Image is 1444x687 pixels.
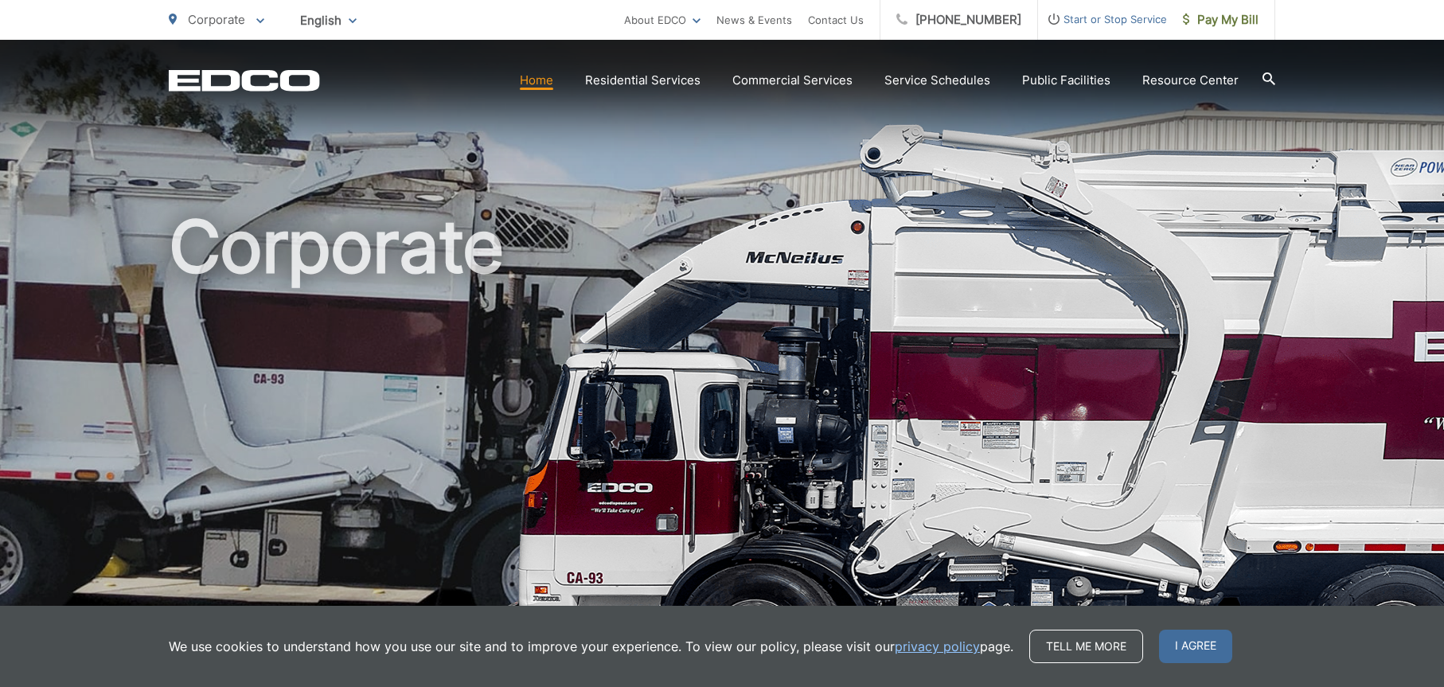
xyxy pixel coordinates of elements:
a: privacy policy [895,637,980,656]
span: I agree [1159,630,1232,663]
span: Pay My Bill [1183,10,1259,29]
a: Public Facilities [1022,71,1110,90]
a: Residential Services [585,71,701,90]
a: Contact Us [808,10,864,29]
a: News & Events [716,10,792,29]
a: Resource Center [1142,71,1239,90]
a: Tell me more [1029,630,1143,663]
span: Corporate [188,12,245,27]
a: Commercial Services [732,71,853,90]
a: Service Schedules [884,71,990,90]
a: About EDCO [624,10,701,29]
p: We use cookies to understand how you use our site and to improve your experience. To view our pol... [169,637,1013,656]
a: EDCD logo. Return to the homepage. [169,69,320,92]
a: Home [520,71,553,90]
span: English [288,6,369,34]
